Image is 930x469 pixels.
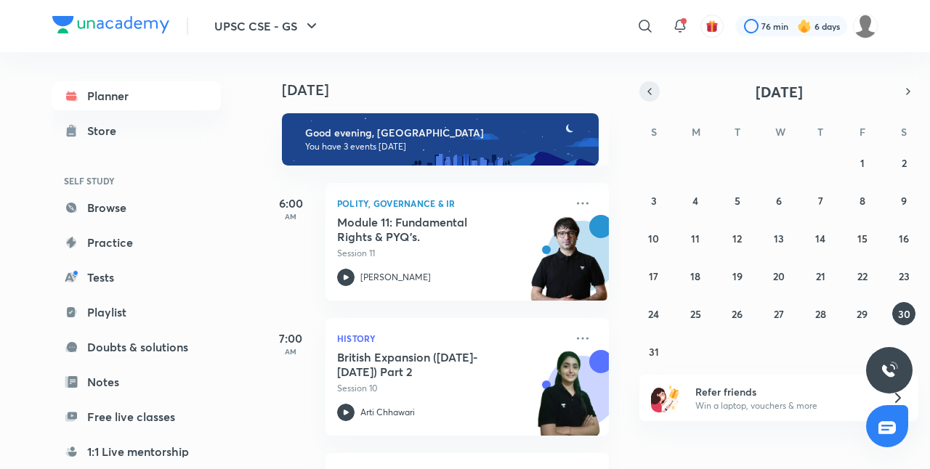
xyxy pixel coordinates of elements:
[52,402,221,431] a: Free live classes
[767,227,790,250] button: August 13, 2025
[700,15,724,38] button: avatar
[735,194,740,208] abbr: August 5, 2025
[337,215,518,244] h5: Module 11: Fundamental Rights & PYQ’s.
[52,168,221,193] h6: SELF STUDY
[898,307,910,321] abbr: August 30, 2025
[262,195,320,212] h5: 6:00
[809,189,832,212] button: August 7, 2025
[695,399,874,412] p: Win a laptop, vouchers & more
[892,264,915,287] button: August 23, 2025
[305,126,586,139] h6: Good evening, [GEOGRAPHIC_DATA]
[642,302,666,325] button: August 24, 2025
[816,269,825,283] abbr: August 21, 2025
[857,307,868,321] abbr: August 29, 2025
[901,194,907,208] abbr: August 9, 2025
[881,362,898,379] img: ttu
[851,227,874,250] button: August 15, 2025
[262,212,320,221] p: AM
[851,264,874,287] button: August 22, 2025
[649,345,659,359] abbr: August 31, 2025
[860,156,865,170] abbr: August 1, 2025
[360,406,415,419] p: Arti Chhawari
[815,232,825,245] abbr: August 14, 2025
[735,125,740,139] abbr: Tuesday
[892,227,915,250] button: August 16, 2025
[262,330,320,347] h5: 7:00
[337,247,565,260] p: Session 11
[726,302,749,325] button: August 26, 2025
[52,333,221,362] a: Doubts & solutions
[690,307,701,321] abbr: August 25, 2025
[817,125,823,139] abbr: Thursday
[87,122,125,139] div: Store
[660,81,898,102] button: [DATE]
[851,302,874,325] button: August 29, 2025
[857,269,868,283] abbr: August 22, 2025
[649,269,658,283] abbr: August 17, 2025
[809,264,832,287] button: August 21, 2025
[52,16,169,37] a: Company Logo
[732,269,743,283] abbr: August 19, 2025
[360,271,431,284] p: [PERSON_NAME]
[642,264,666,287] button: August 17, 2025
[726,227,749,250] button: August 12, 2025
[809,302,832,325] button: August 28, 2025
[52,228,221,257] a: Practice
[892,302,915,325] button: August 30, 2025
[851,151,874,174] button: August 1, 2025
[773,269,785,283] abbr: August 20, 2025
[651,125,657,139] abbr: Sunday
[726,264,749,287] button: August 19, 2025
[690,269,700,283] abbr: August 18, 2025
[860,125,865,139] abbr: Friday
[52,263,221,292] a: Tests
[892,189,915,212] button: August 9, 2025
[337,382,565,395] p: Session 10
[651,383,680,412] img: referral
[851,189,874,212] button: August 8, 2025
[692,194,698,208] abbr: August 4, 2025
[337,350,518,379] h5: British Expansion (1757- 1857) Part 2
[774,307,784,321] abbr: August 27, 2025
[684,264,707,287] button: August 18, 2025
[853,14,878,38] img: Akhila
[775,125,785,139] abbr: Wednesday
[52,298,221,327] a: Playlist
[282,81,623,99] h4: [DATE]
[705,20,719,33] img: avatar
[892,151,915,174] button: August 2, 2025
[52,16,169,33] img: Company Logo
[529,215,609,315] img: unacademy
[774,232,784,245] abbr: August 13, 2025
[901,125,907,139] abbr: Saturday
[262,347,320,356] p: AM
[767,302,790,325] button: August 27, 2025
[305,141,586,152] p: You have 3 events [DATE]
[529,350,609,450] img: unacademy
[648,307,659,321] abbr: August 24, 2025
[337,330,565,347] p: History
[756,82,803,102] span: [DATE]
[52,437,221,466] a: 1:1 Live mentorship
[815,307,826,321] abbr: August 28, 2025
[797,19,812,33] img: streak
[642,227,666,250] button: August 10, 2025
[818,194,823,208] abbr: August 7, 2025
[899,232,909,245] abbr: August 16, 2025
[767,189,790,212] button: August 6, 2025
[684,302,707,325] button: August 25, 2025
[642,189,666,212] button: August 3, 2025
[337,195,565,212] p: Polity, Governance & IR
[684,227,707,250] button: August 11, 2025
[732,232,742,245] abbr: August 12, 2025
[691,232,700,245] abbr: August 11, 2025
[809,227,832,250] button: August 14, 2025
[52,367,221,396] a: Notes
[52,81,221,110] a: Planner
[860,194,865,208] abbr: August 8, 2025
[52,193,221,222] a: Browse
[902,156,907,170] abbr: August 2, 2025
[899,269,910,283] abbr: August 23, 2025
[692,125,700,139] abbr: Monday
[857,232,868,245] abbr: August 15, 2025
